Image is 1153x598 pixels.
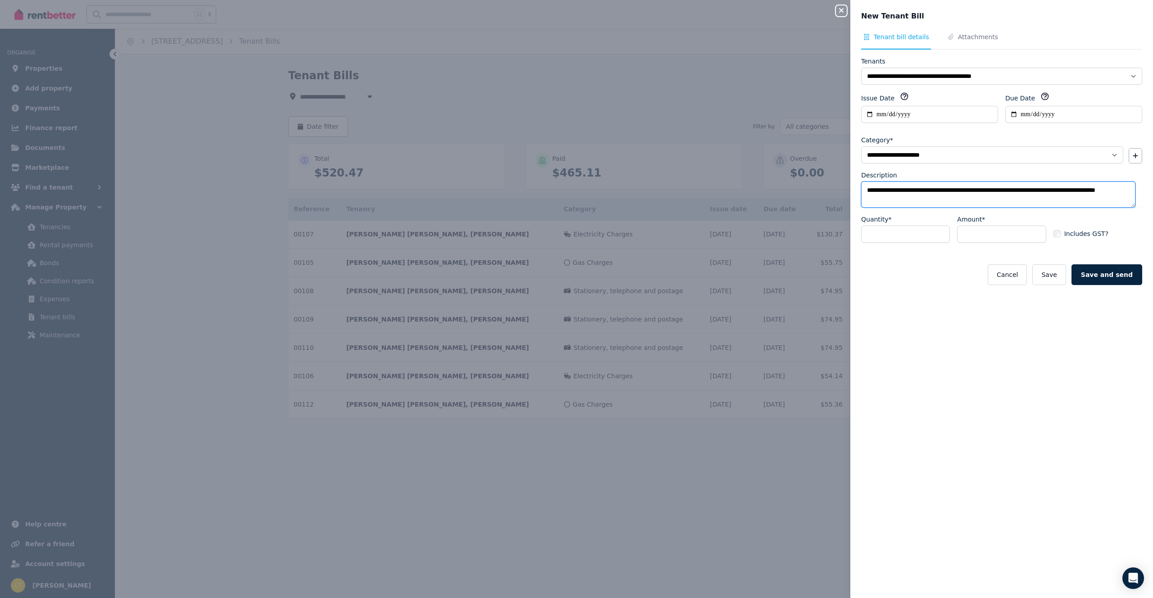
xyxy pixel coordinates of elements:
[861,11,924,22] span: New Tenant Bill
[1122,567,1144,589] div: Open Intercom Messenger
[957,215,985,224] label: Amount*
[861,94,894,103] label: Issue Date
[861,171,897,180] label: Description
[1053,230,1061,237] input: Includes GST?
[1064,229,1108,238] span: Includes GST?
[1005,94,1035,103] label: Due Date
[861,136,893,145] label: Category*
[1071,264,1142,285] button: Save and send
[958,32,998,41] span: Attachments
[861,32,1142,50] nav: Tabs
[861,215,892,224] label: Quantity*
[1032,264,1066,285] button: Save
[874,32,929,41] span: Tenant bill details
[861,57,885,66] label: Tenants
[988,264,1027,285] button: Cancel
